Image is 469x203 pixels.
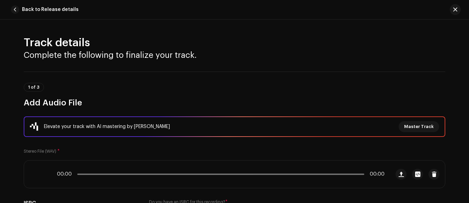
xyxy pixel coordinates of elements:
[24,36,445,50] h2: Track details
[24,50,445,61] h3: Complete the following to finalize your track.
[24,97,445,108] h3: Add Audio File
[399,121,439,132] button: Master Track
[367,172,385,177] span: 00:00
[404,120,434,134] span: Master Track
[44,123,170,131] div: Elevate your track with AI mastering by [PERSON_NAME]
